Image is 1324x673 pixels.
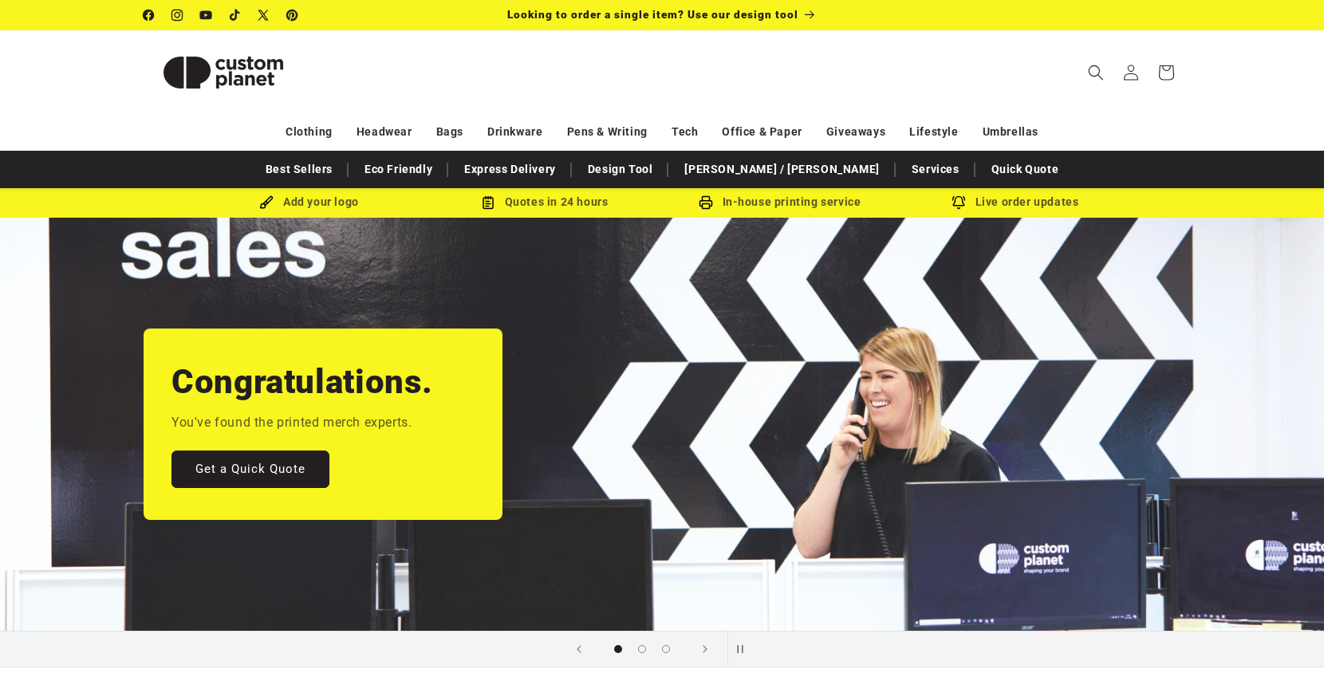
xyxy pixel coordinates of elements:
a: [PERSON_NAME] / [PERSON_NAME] [676,155,887,183]
a: Office & Paper [722,118,802,146]
h2: Congratulations. [171,360,433,403]
a: Bags [436,118,463,146]
div: Live order updates [897,192,1133,212]
a: Eco Friendly [357,155,440,183]
img: Order updates [952,195,966,210]
span: Looking to order a single item? Use our design tool [507,8,798,21]
a: Pens & Writing [567,118,648,146]
div: Quotes in 24 hours [427,192,662,212]
a: Tech [672,118,698,146]
div: Add your logo [191,192,427,212]
summary: Search [1078,55,1113,90]
iframe: Chat Widget [1244,596,1324,673]
img: In-house printing [699,195,713,210]
img: Order Updates Icon [481,195,495,210]
a: Lifestyle [909,118,958,146]
button: Pause slideshow [727,632,762,667]
a: Express Delivery [456,155,564,183]
a: Design Tool [580,155,661,183]
button: Load slide 3 of 3 [654,637,678,661]
button: Load slide 1 of 3 [606,637,630,661]
a: Best Sellers [258,155,341,183]
p: You've found the printed merch experts. [171,411,412,435]
div: In-house printing service [662,192,897,212]
a: Quick Quote [983,155,1067,183]
a: Clothing [286,118,333,146]
a: Giveaways [826,118,885,146]
a: Drinkware [487,118,542,146]
a: Get a Quick Quote [171,451,329,488]
a: Headwear [357,118,412,146]
button: Next slide [688,632,723,667]
a: Umbrellas [983,118,1038,146]
img: Brush Icon [259,195,274,210]
a: Custom Planet [138,30,309,114]
button: Previous slide [562,632,597,667]
a: Services [904,155,967,183]
img: Custom Planet [144,37,303,108]
button: Load slide 2 of 3 [630,637,654,661]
